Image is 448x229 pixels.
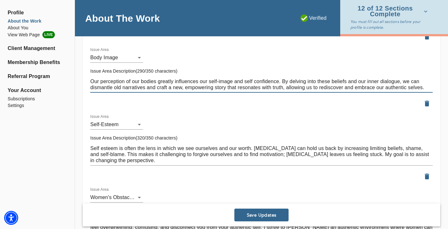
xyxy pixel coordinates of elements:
[4,211,18,225] div: Accessibility Menu
[8,102,67,109] a: Settings
[90,53,143,63] div: Intrusive Thoughts
[8,9,67,17] span: Profile
[237,212,286,218] span: Save Updates
[300,14,327,22] p: Verified
[8,96,67,102] a: Subscriptions
[8,73,67,80] a: Referral Program
[90,135,433,142] h6: Issue Area Description(320/350 characters)
[8,25,67,31] a: About You
[350,19,430,30] p: You must fill out all sections before your profile is complete.
[90,119,143,130] div: Intrusive Thoughts
[8,87,67,94] span: Your Account
[350,4,430,19] button: 12 of 12 Sections Complete
[8,59,67,66] a: Membership Benefits
[85,12,160,24] h4: About The Work
[90,115,109,118] label: Issue Area
[8,31,67,38] li: View Web Page
[8,45,67,52] a: Client Management
[8,18,67,25] a: About the Work
[234,209,289,221] button: Save Updates
[90,68,433,75] h6: Issue Area Description(290/350 characters)
[90,48,109,52] label: Issue Area
[90,192,143,203] div: Intrusive Thoughts
[90,78,433,90] textarea: Our perception of our bodies greatly influences our self-image and self confidence. By delving in...
[350,6,428,17] span: 12 of 12 Sections Complete
[90,188,109,191] label: Issue Area
[42,31,55,38] span: LIVE
[90,145,433,163] textarea: Self esteem is often the lens in which we see ourselves and our worth. [MEDICAL_DATA] can hold us...
[8,31,67,38] a: View Web PageLIVE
